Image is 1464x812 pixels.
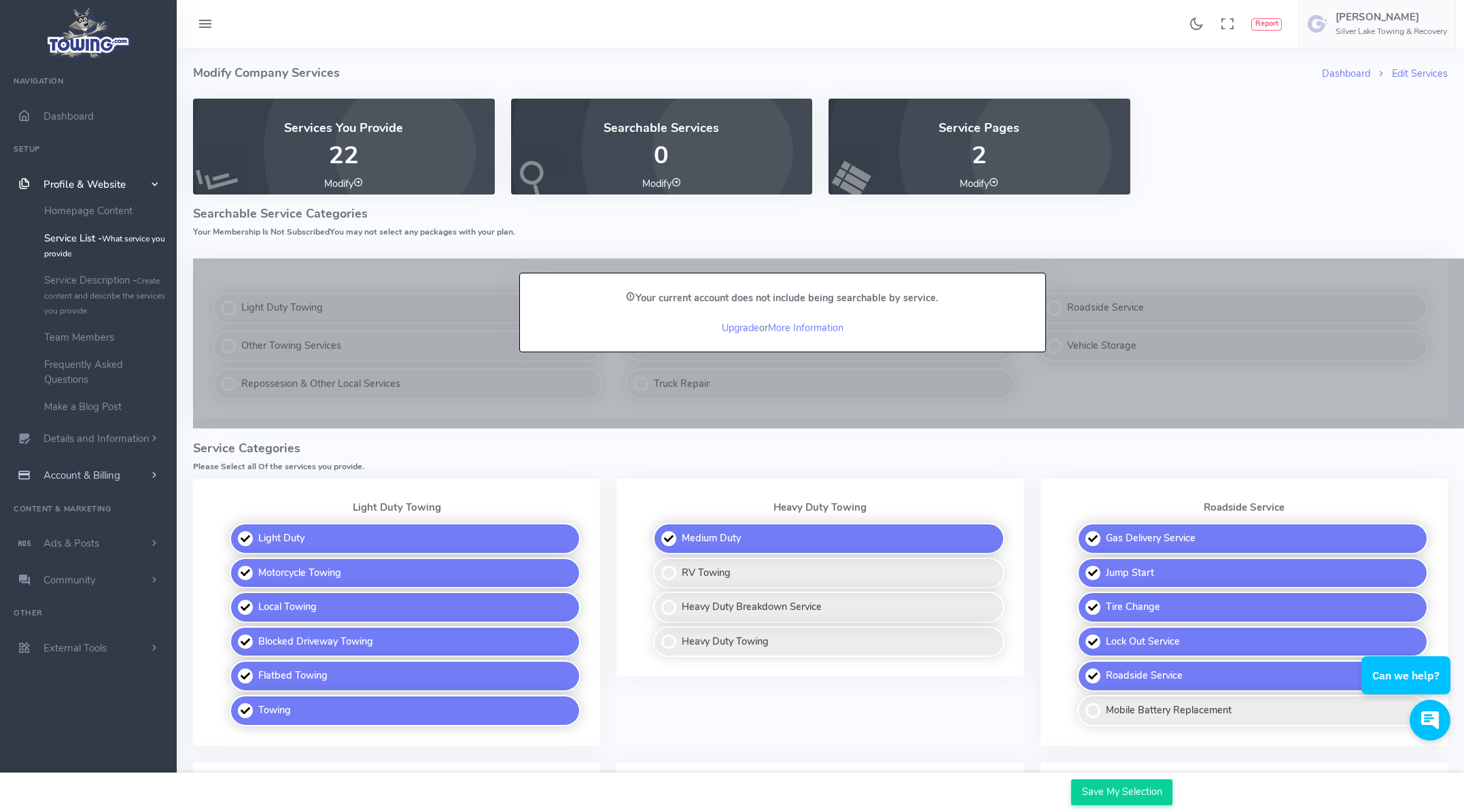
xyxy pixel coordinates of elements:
[1077,660,1428,692] label: Roadside Service
[1336,12,1447,22] h5: [PERSON_NAME]
[43,433,150,446] span: Details and Information
[1077,523,1428,554] label: Gas Delivery Service
[653,626,1004,658] label: Heavy Duty Towing
[1392,67,1448,80] a: Edit Services
[653,592,1004,623] label: Heavy Duty Breakdown Service
[960,177,998,190] a: Modify
[1307,13,1329,35] img: user-image
[1077,592,1428,623] label: Tire Change
[768,321,843,335] a: More Information
[1077,626,1428,658] label: Lock Out Service
[653,558,1004,589] label: RV Towing
[324,177,363,190] a: Modify
[193,228,1448,237] h6: Your Membership Is Not Subscribed
[626,291,939,305] strong: Your current account does not include being searchable by service.
[43,4,135,62] img: logo
[230,592,580,623] label: Local Towing
[43,177,126,191] span: Profile & Website
[230,626,580,658] label: Blocked Driveway Towing
[193,207,1448,221] h4: Searchable Service Categories
[209,122,478,135] h4: Services You Provide
[230,558,580,589] label: Motorcycle Towing
[520,273,1045,352] div: or
[1251,18,1282,31] button: Report
[1057,502,1431,513] p: Roadside Service
[209,142,478,169] p: 22
[1077,695,1428,726] label: Mobile Battery Replacement
[653,523,1004,554] label: Medium Duty
[230,660,580,692] label: Flatbed Towing
[845,122,1114,135] h4: Service Pages
[1336,27,1447,36] h6: Silver Lake Towing & Recovery
[44,275,165,316] small: Create content and describe the services you provide
[527,122,797,135] h4: Searchable Services
[34,393,177,420] a: Make a Blog Post
[34,351,177,393] a: Frequently Asked Questions
[845,142,1114,169] p: 2
[34,197,177,224] a: Homepage Content
[633,502,1007,513] p: Heavy Duty Towing
[44,233,165,259] small: What service you provide
[193,48,1322,99] h4: Modify Company Services
[330,226,515,237] span: You may not select any packages with your plan.
[1071,779,1172,805] input: Save My Selection
[43,109,94,123] span: Dashboard
[34,324,177,351] a: Team Members
[642,177,681,190] a: Modify
[230,695,580,726] label: Towing
[1322,67,1370,80] a: Dashboard
[1077,558,1428,589] label: Jump Start
[43,573,96,587] span: Community
[209,502,584,513] p: Light Duty Towing
[230,523,580,554] label: Light Duty
[193,462,1448,471] h6: Please Select all Of the services you provide.
[654,139,669,172] span: 0
[722,321,759,335] a: Upgrade
[34,267,177,324] a: Service Description -Create content and describe the services you provide
[1353,619,1464,754] iframe: Conversations
[193,442,1448,456] h4: Service Categories
[43,641,107,655] span: External Tools
[43,469,120,482] span: Account & Billing
[43,537,99,550] span: Ads & Posts
[34,224,177,267] a: Service List -What service you provide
